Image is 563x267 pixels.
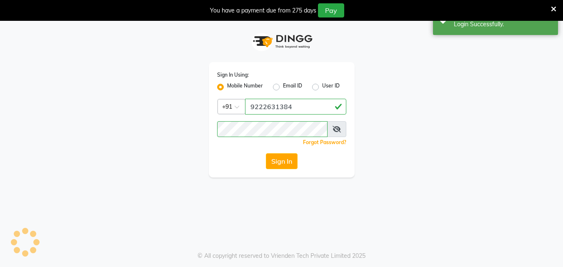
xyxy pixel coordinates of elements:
[248,29,315,54] img: logo1.svg
[245,99,346,115] input: Username
[322,82,340,92] label: User ID
[217,71,249,79] label: Sign In Using:
[266,153,298,169] button: Sign In
[217,121,328,137] input: Username
[303,139,346,145] a: Forgot Password?
[227,82,263,92] label: Mobile Number
[454,20,552,29] div: Login Successfully.
[318,3,344,17] button: Pay
[283,82,302,92] label: Email ID
[210,6,316,15] div: You have a payment due from 275 days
